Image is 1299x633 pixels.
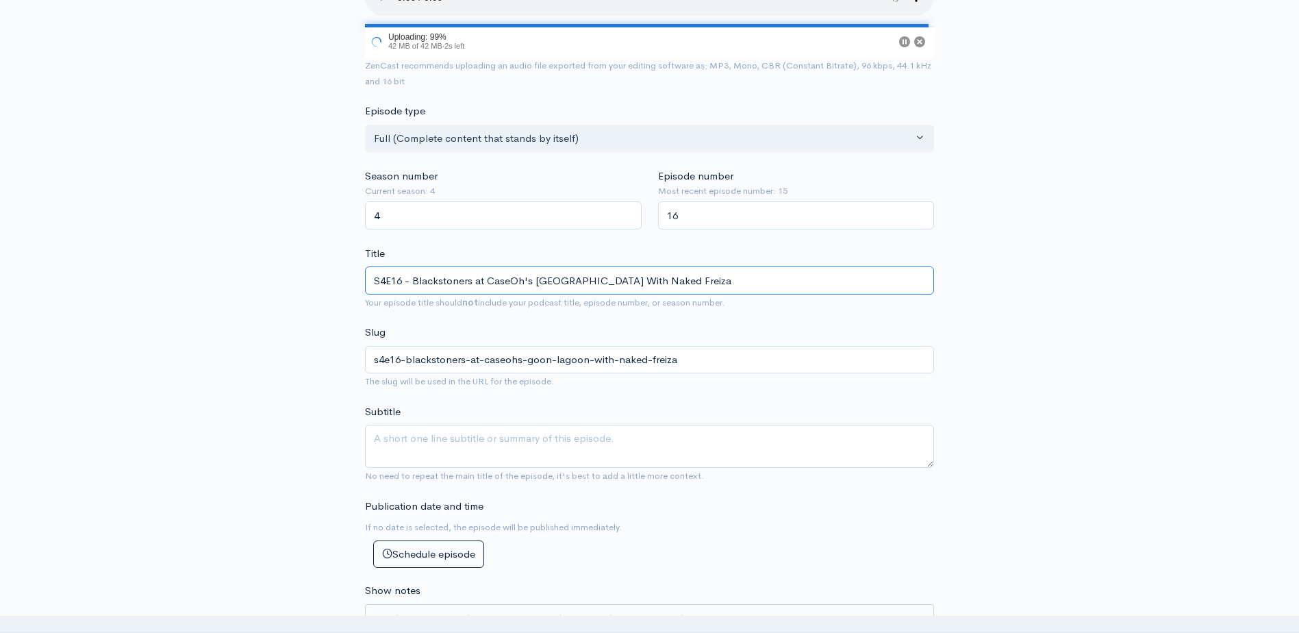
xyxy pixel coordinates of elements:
button: Cancel [914,36,925,47]
label: Season number [365,169,438,184]
strong: not [462,297,478,308]
button: Insert Show Notes Template [373,611,393,632]
input: Enter episode number [658,201,935,229]
label: Title [365,246,385,262]
div: Uploading [365,26,467,58]
label: Show notes [365,583,420,599]
small: If no date is selected, the episode will be published immediately. [365,521,622,533]
input: Enter season number for this episode [365,201,642,229]
button: Insert Image [586,612,607,632]
button: Pause [899,36,910,47]
input: What is the episode's title? [365,266,934,295]
div: Full (Complete content that stands by itself) [374,131,913,147]
button: Numbered List [515,612,535,632]
label: Publication date and time [365,499,483,514]
span: 42 MB of 42 MB · 2s left [388,42,464,50]
label: Subtitle [365,404,401,420]
label: Episode number [658,169,733,184]
button: Toggle Preview [616,612,637,632]
button: Generic List [494,612,515,632]
i: | [560,615,562,630]
small: ZenCast recommends uploading an audio file exported from your editing software as: MP3, Mono, CBR... [365,60,931,87]
div: 99% [365,26,929,27]
small: The slug will be used in the URL for the episode. [365,375,554,387]
button: Quote [474,612,494,632]
button: Insert Horizontal Line [535,612,556,632]
button: Bold [403,612,423,632]
i: | [682,615,683,630]
small: Your episode title should include your podcast title, episode number, or season number. [365,297,725,308]
button: Markdown Guide [688,612,708,632]
button: Full (Complete content that stands by itself) [365,125,934,153]
button: Italic [423,612,444,632]
i: | [611,615,612,630]
small: Current season: 4 [365,184,642,198]
label: Slug [365,325,386,340]
i: | [397,615,399,630]
small: Most recent episode number: 15 [658,184,935,198]
button: Toggle Side by Side [637,612,657,632]
label: Episode type [365,103,425,119]
i: | [468,615,470,630]
div: Uploading: 99% [388,33,464,41]
input: title-of-episode [365,346,934,374]
button: Schedule episode [373,541,484,569]
small: No need to repeat the main title of the episode, it's best to add a little more context. [365,470,704,482]
button: Heading [444,612,464,632]
button: Toggle Fullscreen [657,612,678,632]
button: Create Link [566,612,586,632]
